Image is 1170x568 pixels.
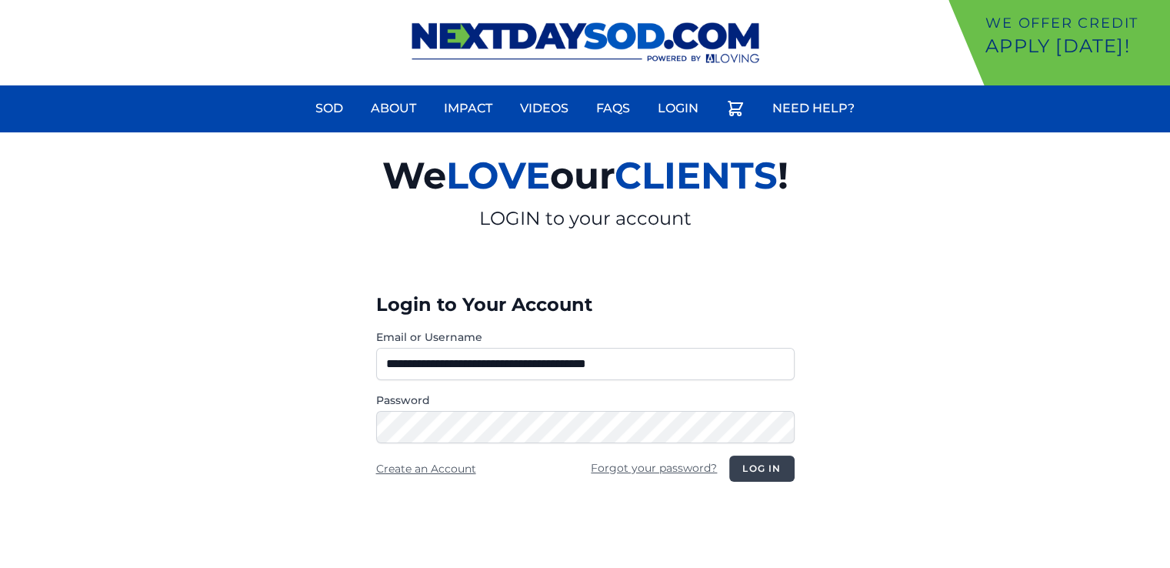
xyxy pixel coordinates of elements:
[648,90,708,127] a: Login
[376,329,795,345] label: Email or Username
[376,462,476,476] a: Create an Account
[306,90,352,127] a: Sod
[376,292,795,317] h3: Login to Your Account
[985,12,1164,34] p: We offer Credit
[446,153,550,198] span: LOVE
[362,90,425,127] a: About
[615,153,778,198] span: CLIENTS
[511,90,578,127] a: Videos
[376,393,795,408] label: Password
[435,90,502,127] a: Impact
[591,461,717,475] a: Forgot your password?
[204,145,967,206] h2: We our !
[204,206,967,231] p: LOGIN to your account
[587,90,639,127] a: FAQs
[985,34,1164,58] p: Apply [DATE]!
[763,90,864,127] a: Need Help?
[729,456,794,482] button: Log in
